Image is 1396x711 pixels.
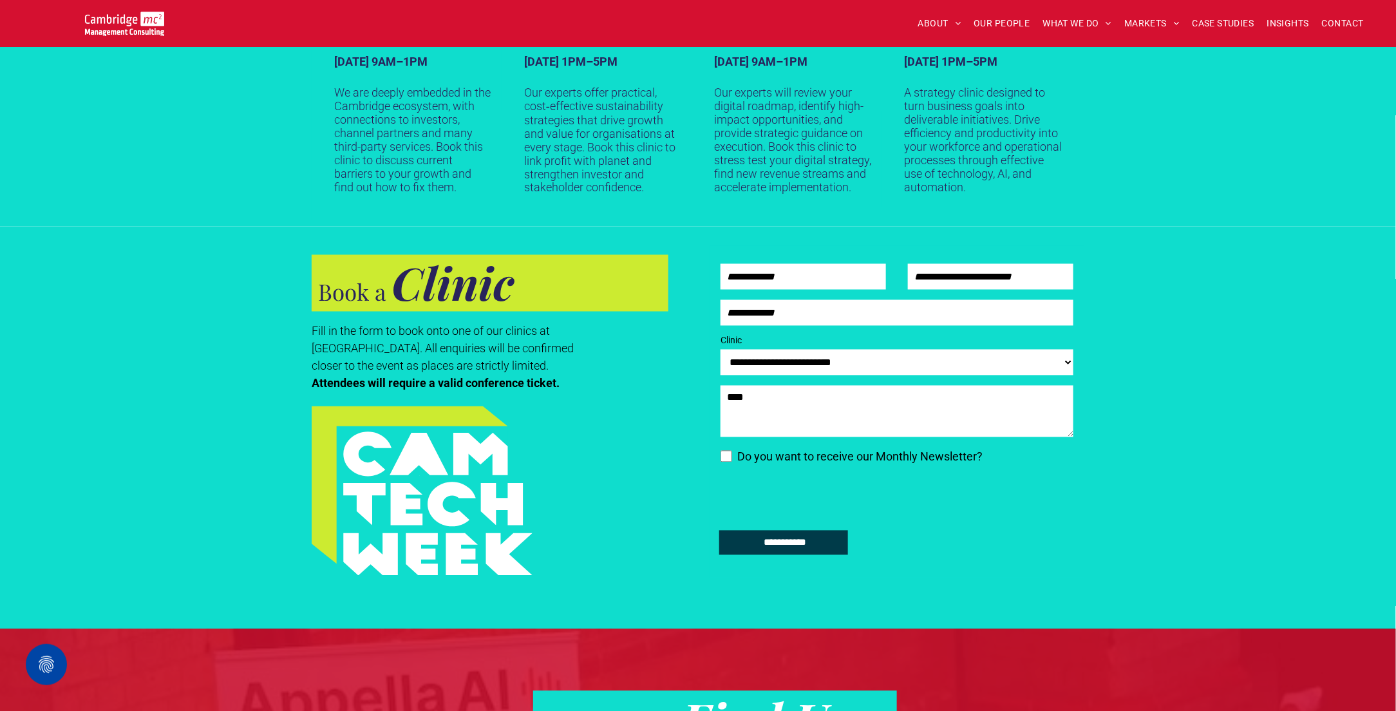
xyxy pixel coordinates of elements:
[312,325,574,373] span: Fill in the form to book onto one of our clinics at [GEOGRAPHIC_DATA]. All enquiries will be conf...
[721,468,916,518] iframe: reCAPTCHA
[1118,14,1185,33] a: MARKETS
[714,86,872,194] p: Our experts will review your digital roadmap, identify high-impact opportunities, and provide str...
[524,86,682,194] p: Our experts offer practical, cost‑effective sustainability strategies that drive growth and value...
[85,12,164,36] img: Go to Homepage
[912,14,968,33] a: ABOUT
[1186,14,1261,33] a: CASE STUDIES
[721,334,1073,348] label: Clinic
[318,277,386,307] span: Book a
[334,55,428,68] strong: [DATE] 9AM–1PM
[312,377,560,390] strong: Attendees will require a valid conference ticket.
[524,55,618,68] strong: [DATE] 1PM–5PM
[737,450,983,464] span: Do you want to receive our Monthly Newsletter?
[391,252,514,313] strong: Clinic
[967,14,1036,33] a: OUR PEOPLE
[1261,14,1316,33] a: INSIGHTS
[1316,14,1370,33] a: CONTACT
[714,55,807,68] strong: [DATE] 9AM–1PM
[1037,14,1118,33] a: WHAT WE DO
[904,86,1062,194] p: A strategy clinic designed to turn business goals into deliverable initiatives. Drive efficiency ...
[904,55,997,68] strong: [DATE] 1PM–5PM
[334,86,492,194] p: We are deeply embedded in the Cambridge ecosystem, with connections to investors, channel partner...
[312,406,533,576] img: A turquoise and lime green geometric graphic with the words CAM TECH WEEK in bold white letters s...
[721,451,732,462] input: Do you want to receive our Monthly Newsletter?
